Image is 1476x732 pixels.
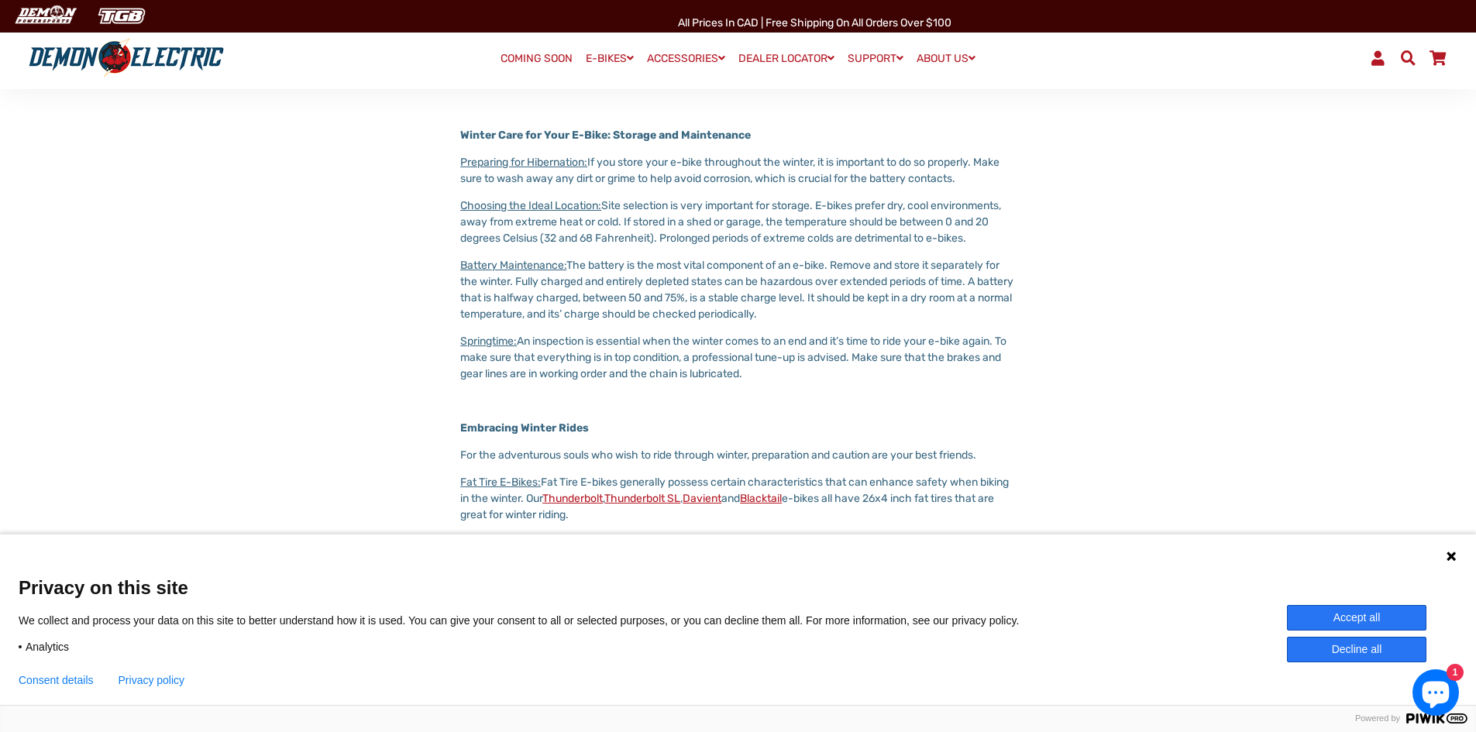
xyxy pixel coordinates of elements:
p: An inspection is essential when the winter comes to an end and it’s time to ride your e-bike agai... [460,333,1016,382]
span: Choosing the Ideal Location: [460,199,601,212]
a: Thunderbolt SL [604,492,680,505]
a: ACCESSORIES [642,47,731,70]
p: If you store your e-bike throughout the winter, it is important to do so properly. Make sure to w... [460,154,1016,187]
a: Thunderbolt [542,492,603,505]
span: Preparing for Hibernation: [460,156,587,169]
a: Privacy policy [119,674,185,686]
p: The battery is the most vital component of an e-bike. Remove and store it separately for the wint... [460,257,1016,322]
p: Site selection is very important for storage. E-bikes prefer dry, cool environments, away from ex... [460,198,1016,246]
a: Blacktail [740,492,782,505]
span: Powered by [1349,713,1406,723]
a: COMING SOON [495,48,578,70]
span: Privacy on this site [19,576,1457,599]
span: Battery Maintenance: [460,259,566,272]
img: TGB Canada [90,3,153,29]
img: Demon Electric [8,3,82,29]
a: DEALER LOCATOR [733,47,840,70]
a: ABOUT US [911,47,981,70]
inbox-online-store-chat: Shopify online store chat [1408,669,1464,720]
a: SUPPORT [842,47,909,70]
strong: Embracing Winter Rides [460,421,589,435]
p: We collect and process your data on this site to better understand how it is used. You can give y... [19,613,1042,627]
li: The lower pressure of fat tires combined with the increased surface contact of the larger tires c... [471,534,1016,566]
button: Consent details [19,674,94,686]
strong: Winter Care for Your E-Bike: Storage and Maintenance [460,129,751,142]
p: Fat Tire E-bikes generally possess certain characteristics that can enhance safety when biking in... [460,474,1016,523]
span: All Prices in CAD | Free shipping on all orders over $100 [678,16,951,29]
span: Analytics [26,640,69,654]
a: Davient [683,492,721,505]
button: Accept all [1287,605,1426,631]
span: Springtime: [460,335,517,348]
button: Decline all [1287,637,1426,662]
p: For the adventurous souls who wish to ride through winter, preparation and caution are your best ... [460,447,1016,463]
img: Demon Electric logo [23,38,229,78]
span: Fat Tire E-Bikes: [460,476,541,489]
a: E-BIKES [580,47,639,70]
